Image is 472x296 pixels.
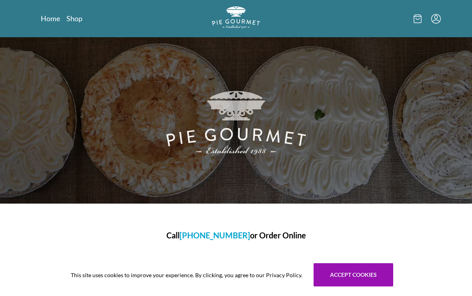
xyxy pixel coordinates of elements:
[314,263,393,286] button: Accept cookies
[180,230,250,240] a: [PHONE_NUMBER]
[71,271,302,279] span: This site uses cookies to improve your experience. By clicking, you agree to our Privacy Policy.
[212,6,260,28] img: logo
[431,14,441,24] button: Menu
[50,229,422,241] h1: Call or Order Online
[41,14,60,23] a: Home
[212,6,260,31] a: Logo
[66,14,82,23] a: Shop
